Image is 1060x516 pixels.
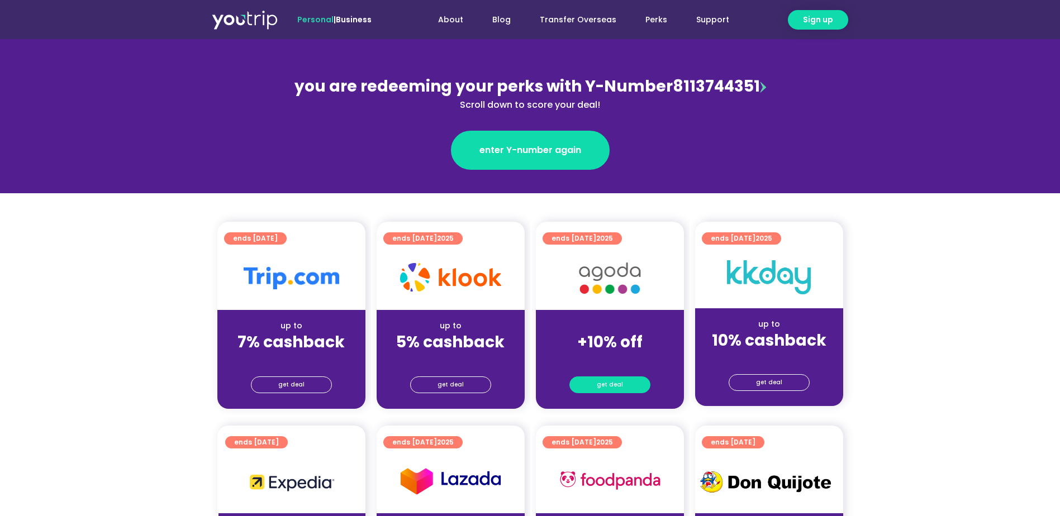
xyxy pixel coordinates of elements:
a: Perks [631,9,682,30]
a: ends [DATE]2025 [702,232,781,245]
div: (for stays only) [704,351,834,362]
span: ends [DATE] [711,232,772,245]
div: (for stays only) [226,352,356,364]
span: you are redeeming your perks with Y-Number [294,75,673,97]
a: enter Y-number again [451,131,610,170]
span: get deal [438,377,464,393]
a: get deal [729,374,810,391]
a: Sign up [788,10,848,30]
strong: +10% off [577,331,643,353]
span: get deal [756,375,782,390]
a: Transfer Overseas [525,9,631,30]
a: ends [DATE] [224,232,287,245]
span: ends [DATE] [552,232,613,245]
span: ends [DATE] [233,232,278,245]
span: enter Y-number again [479,144,581,157]
a: get deal [569,376,650,393]
a: Blog [478,9,525,30]
strong: 10% cashback [712,329,826,351]
strong: 5% cashback [396,331,505,353]
span: | [297,14,372,25]
div: up to [226,320,356,332]
div: Scroll down to score your deal! [288,98,773,112]
span: 2025 [437,437,454,447]
a: ends [DATE] [702,436,764,448]
a: ends [DATE]2025 [383,436,463,448]
div: 8113744351 [288,75,773,112]
div: (for stays only) [545,352,675,364]
span: 2025 [596,233,613,243]
a: ends [DATE] [225,436,288,448]
span: 2025 [755,233,772,243]
span: ends [DATE] [392,232,454,245]
a: Business [336,14,372,25]
div: up to [704,318,834,330]
span: 2025 [437,233,454,243]
strong: 7% cashback [237,331,345,353]
span: Personal [297,14,334,25]
div: up to [386,320,516,332]
span: Sign up [803,14,833,26]
div: (for stays only) [386,352,516,364]
a: get deal [251,376,332,393]
span: get deal [278,377,305,393]
a: ends [DATE]2025 [543,436,622,448]
span: get deal [597,377,623,393]
a: ends [DATE]2025 [383,232,463,245]
a: About [424,9,478,30]
span: ends [DATE] [552,436,613,448]
span: ends [DATE] [711,436,755,448]
span: up to [600,320,620,331]
nav: Menu [402,9,744,30]
a: get deal [410,376,491,393]
a: ends [DATE]2025 [543,232,622,245]
span: ends [DATE] [234,436,279,448]
span: ends [DATE] [392,436,454,448]
a: Support [682,9,744,30]
span: 2025 [596,437,613,447]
